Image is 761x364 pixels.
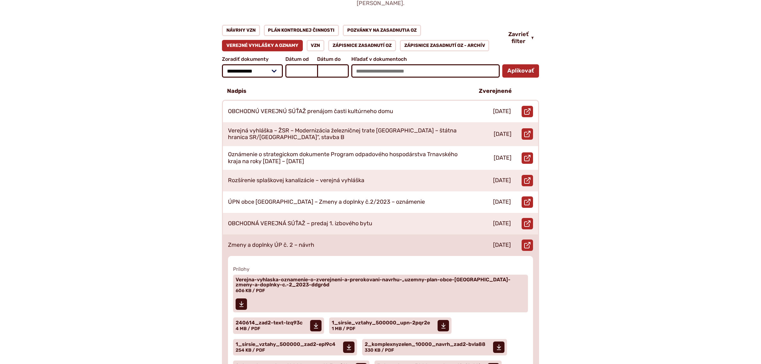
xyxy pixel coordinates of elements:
[233,339,357,355] a: 1_sirsie_vztahy_500000_zad2-epl9c4 254 KB / PDF
[494,131,511,138] p: [DATE]
[493,199,511,206] p: [DATE]
[264,25,339,36] a: Plán kontrolnej činnosti
[343,25,421,36] a: Pozvánky na zasadnutia OZ
[285,64,317,78] input: Dátum od
[503,31,539,45] button: Zavrieť filter
[332,320,430,325] span: 1_sirsie_vztahy_500000_upn-2pqr2e
[351,64,500,78] input: Hľadať v dokumentoch
[236,288,265,293] span: 606 KB / PDF
[307,40,325,51] a: VZN
[227,88,246,95] p: Nadpis
[493,242,511,249] p: [DATE]
[479,88,512,95] p: Zverejnené
[222,64,283,78] select: Zoradiť dokumenty
[365,342,485,347] span: 2_komplexnyzelen_10000_navrh_zad2-bvla88
[233,317,324,334] a: 240614_zad2-text-lzq93c 4 MB / PDF
[222,25,260,36] a: Návrhy VZN
[502,64,539,78] button: Aplikovať
[317,56,349,62] span: Dátum do
[228,199,425,206] p: ÚPN obce [GEOGRAPHIC_DATA] – Zmeny a doplnky č.2/2023 – oznámenie
[351,56,500,62] span: Hľadať v dokumentoch
[228,242,314,249] p: Zmeny a doplnky ÚP č. 2 – návrh
[236,348,265,353] span: 254 KB / PDF
[228,177,364,184] p: Rozšírenie splaškovej kanalizácie – verejná vyhláška
[228,151,464,165] p: Oznámenie o strategickom dokumente Program odpadového hospodárstva Trnavského kraja na roky [DATE...
[317,64,349,78] input: Dátum do
[332,326,355,331] span: 1 MB / PDF
[222,40,303,51] a: Verejné vyhlášky a oznamy
[222,56,283,62] span: Zoradiť dokumenty
[236,326,260,331] span: 4 MB / PDF
[494,155,511,162] p: [DATE]
[228,108,393,115] p: OBCHODNÚ VEREJNÚ SÚŤAŽ prenájom časti kultúrneho domu
[493,177,511,184] p: [DATE]
[228,127,464,141] p: Verejná vyhláška – ŽSR – Modernizácia železničnej trate [GEOGRAPHIC_DATA] – štátna hranica SR/[GE...
[329,317,452,334] a: 1_sirsie_vztahy_500000_upn-2pqr2e 1 MB / PDF
[233,275,528,312] a: Verejna-vyhlaska-oznamenie-o-zverejneni-a-prerokovani-navrhu-„uzemny-plan-obce-[GEOGRAPHIC_DATA]-...
[236,277,518,287] span: Verejna-vyhlaska-oznamenie-o-zverejneni-a-prerokovani-navrhu-„uzemny-plan-obce-[GEOGRAPHIC_DATA]-...
[228,220,372,227] p: OBCHODNÁ VEREJNÁ SÚŤAŽ – predaj 1. izbového bytu
[365,348,394,353] span: 330 KB / PDF
[285,56,317,62] span: Dátum od
[493,108,511,115] p: [DATE]
[493,220,511,227] p: [DATE]
[233,266,528,272] span: Prílohy
[362,339,507,355] a: 2_komplexnyzelen_10000_navrh_zad2-bvla88 330 KB / PDF
[236,320,302,325] span: 240614_zad2-text-lzq93c
[400,40,490,51] a: Zápisnice zasadnutí OZ - ARCHÍV
[328,40,396,51] a: Zápisnice zasadnutí OZ
[508,31,529,45] span: Zavrieť filter
[236,342,335,347] span: 1_sirsie_vztahy_500000_zad2-epl9c4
